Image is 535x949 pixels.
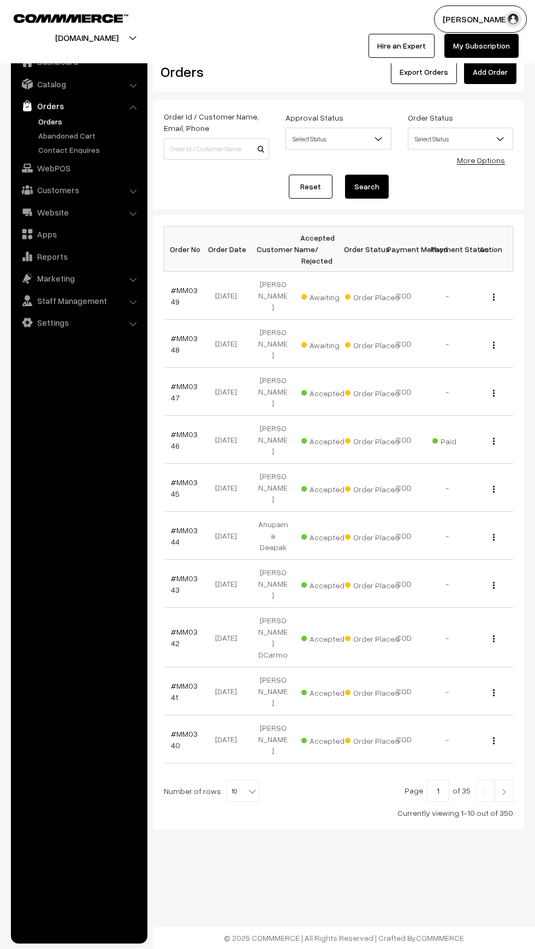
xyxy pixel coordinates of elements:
[301,630,356,644] span: Accepted
[426,560,469,608] td: -
[493,390,495,397] img: Menu
[408,128,513,150] span: Select Status
[14,291,144,311] a: Staff Management
[171,333,198,354] a: #MM0348
[14,268,144,288] a: Marketing
[405,786,423,795] span: Page
[14,313,144,332] a: Settings
[207,464,251,512] td: [DATE]
[14,11,109,24] a: COMMMERCE
[251,512,295,560] td: Anupama Deepak
[251,416,295,464] td: [PERSON_NAME]
[432,433,487,447] span: Paid
[426,368,469,416] td: -
[295,226,338,272] th: Accepted / Rejected
[382,226,426,272] th: Payment Method
[153,927,535,949] footer: © 2025 COMMMERCE | All Rights Reserved | Crafted By
[171,526,198,546] a: #MM0344
[345,481,400,495] span: Order Placed
[382,272,426,320] td: COD
[426,667,469,715] td: -
[301,684,356,699] span: Accepted
[164,226,208,272] th: Order No
[426,512,469,560] td: -
[426,715,469,763] td: -
[345,630,400,644] span: Order Placed
[493,486,495,493] img: Menu
[345,385,400,399] span: Order Placed
[251,464,295,512] td: [PERSON_NAME]
[251,320,295,368] td: [PERSON_NAME]
[207,226,251,272] th: Order Date
[14,224,144,244] a: Apps
[345,577,400,591] span: Order Placed
[391,60,457,84] button: Export Orders
[227,780,259,802] span: 10
[493,737,495,744] img: Menu
[505,11,521,27] img: user
[289,175,332,199] a: Reset
[408,129,513,148] span: Select Status
[382,320,426,368] td: COD
[382,560,426,608] td: COD
[301,577,356,591] span: Accepted
[251,368,295,416] td: [PERSON_NAME]
[345,732,400,747] span: Order Placed
[493,438,495,445] img: Menu
[493,294,495,301] img: Menu
[434,5,527,33] button: [PERSON_NAME]…
[345,684,400,699] span: Order Placed
[499,789,509,795] img: Right
[251,560,295,608] td: [PERSON_NAME]
[160,63,268,80] h2: Orders
[251,715,295,763] td: [PERSON_NAME]
[171,381,198,402] a: #MM0347
[14,202,144,222] a: Website
[164,138,269,160] input: Order Id / Customer Name / Customer Email / Customer Phone
[493,342,495,349] img: Menu
[444,34,519,58] a: My Subscription
[493,534,495,541] img: Menu
[426,272,469,320] td: -
[207,416,251,464] td: [DATE]
[286,129,390,148] span: Select Status
[207,608,251,667] td: [DATE]
[207,368,251,416] td: [DATE]
[345,337,400,351] span: Order Placed
[251,608,295,667] td: [PERSON_NAME] DCarmo
[382,416,426,464] td: COD
[408,112,453,123] label: Order Status
[382,464,426,512] td: COD
[171,681,198,702] a: #MM0341
[382,715,426,763] td: COD
[453,786,471,795] span: of 35
[426,320,469,368] td: -
[207,512,251,560] td: [DATE]
[382,608,426,667] td: COD
[368,34,435,58] a: Hire an Expert
[14,247,144,266] a: Reports
[426,464,469,512] td: -
[164,807,513,819] div: Currently viewing 1-10 out of 350
[426,608,469,667] td: -
[164,785,221,797] span: Number of rows
[164,111,269,134] label: Order Id / Customer Name, Email, Phone
[227,780,259,802] span: 10
[301,337,356,351] span: Awaiting
[493,582,495,589] img: Menu
[14,180,144,200] a: Customers
[382,667,426,715] td: COD
[171,285,198,306] a: #MM0349
[251,272,295,320] td: [PERSON_NAME]
[171,627,198,648] a: #MM0342
[207,715,251,763] td: [DATE]
[171,574,198,594] a: #MM0343
[426,226,469,272] th: Payment Status
[301,732,356,747] span: Accepted
[382,512,426,560] td: COD
[35,144,144,156] a: Contact Enquires
[469,226,513,272] th: Action
[345,529,400,543] span: Order Placed
[286,112,343,123] label: Approval Status
[301,529,356,543] span: Accepted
